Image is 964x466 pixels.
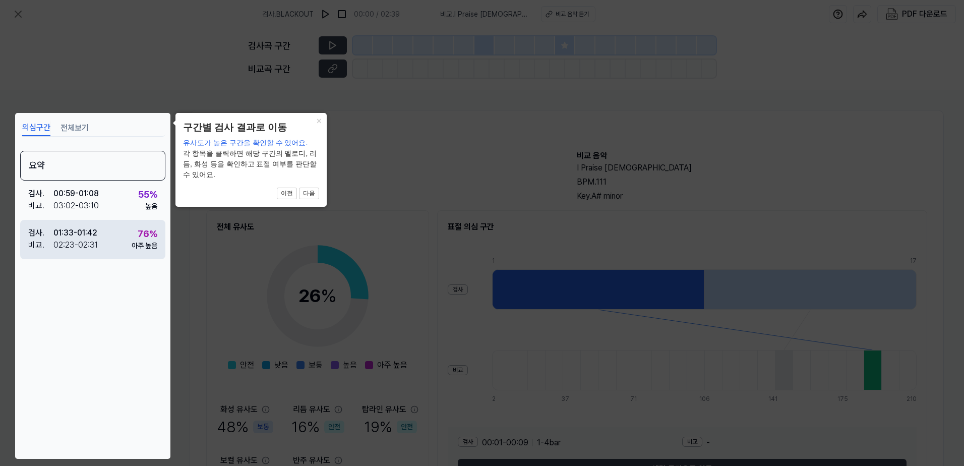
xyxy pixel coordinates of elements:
div: 02:23 - 02:31 [53,239,98,251]
div: 76 % [138,227,157,241]
div: 비교 . [28,200,53,212]
button: 의심구간 [22,120,50,136]
div: 각 항목을 클릭하면 해당 구간의 멜로디, 리듬, 화성 등을 확인하고 표절 여부를 판단할 수 있어요. [183,138,319,180]
button: 다음 [299,188,319,200]
button: 이전 [277,188,297,200]
div: 01:33 - 01:42 [53,227,97,239]
button: Close [311,113,327,127]
div: 높음 [145,201,157,212]
div: 검사 . [28,188,53,200]
div: 아주 높음 [132,241,157,251]
button: 전체보기 [61,120,89,136]
div: 비교 . [28,239,53,251]
div: 요약 [20,151,165,181]
header: 구간별 검사 결과로 이동 [183,121,319,135]
div: 00:59 - 01:08 [53,188,99,200]
span: 유사도가 높은 구간을 확인할 수 있어요. [183,139,308,147]
div: 55 % [138,188,157,201]
div: 03:02 - 03:10 [53,200,99,212]
div: 검사 . [28,227,53,239]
